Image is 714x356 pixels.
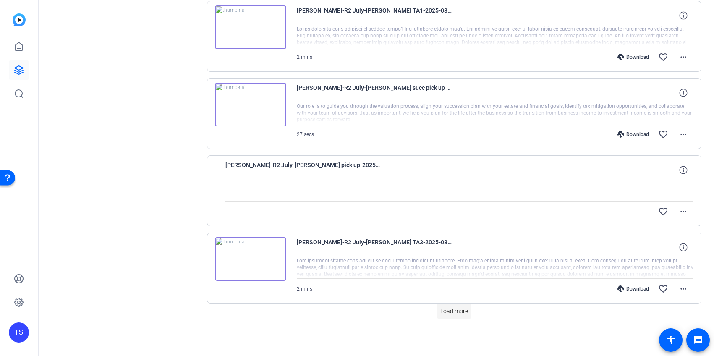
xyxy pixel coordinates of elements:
span: Load more [440,307,468,316]
div: TS [9,322,29,343]
img: thumb-nail [215,5,286,49]
mat-icon: more_horiz [678,207,688,217]
mat-icon: favorite_border [658,129,668,139]
span: [PERSON_NAME]-R2 July-[PERSON_NAME] pick up-2025-08-27-07-24-21-303-0 [225,160,381,180]
span: [PERSON_NAME]-R2 July-[PERSON_NAME] succ pick up 2-2025-08-27-07-25-28-205-0 [297,83,452,103]
mat-icon: more_horiz [678,52,688,62]
img: thumb-nail [215,83,286,126]
div: Download [613,131,653,138]
span: 27 secs [297,131,314,137]
img: blue-gradient.svg [13,13,26,26]
mat-icon: message [693,335,703,345]
mat-icon: favorite_border [658,52,668,62]
mat-icon: more_horiz [678,129,688,139]
mat-icon: favorite_border [658,284,668,294]
div: Download [613,54,653,60]
mat-icon: accessibility [666,335,676,345]
button: Load more [437,304,471,319]
span: [PERSON_NAME]-R2 July-[PERSON_NAME] TA3-2025-08-27-07-21-30-561-0 [297,237,452,257]
span: 2 mins [297,54,312,60]
div: Download [613,285,653,292]
mat-icon: more_horiz [678,284,688,294]
span: [PERSON_NAME]-R2 July-[PERSON_NAME] TA1-2025-08-27-07-26-40-010-0 [297,5,452,26]
img: thumb-nail [215,237,286,281]
mat-icon: favorite_border [658,207,668,217]
span: 2 mins [297,286,312,292]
